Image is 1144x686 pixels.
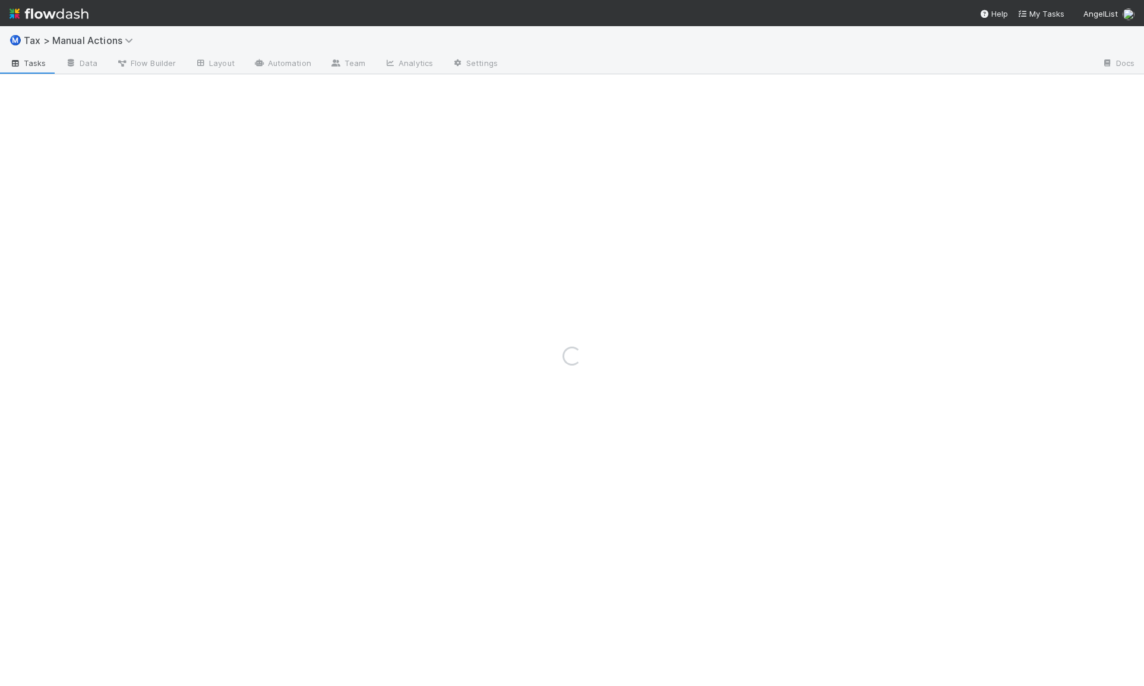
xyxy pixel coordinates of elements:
img: logo-inverted-e16ddd16eac7371096b0.svg [10,4,89,24]
span: My Tasks [1017,9,1064,18]
div: Help [979,8,1008,20]
img: avatar_55a2f090-1307-4765-93b4-f04da16234ba.png [1123,8,1134,20]
span: AngelList [1083,9,1118,18]
a: My Tasks [1017,8,1064,20]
